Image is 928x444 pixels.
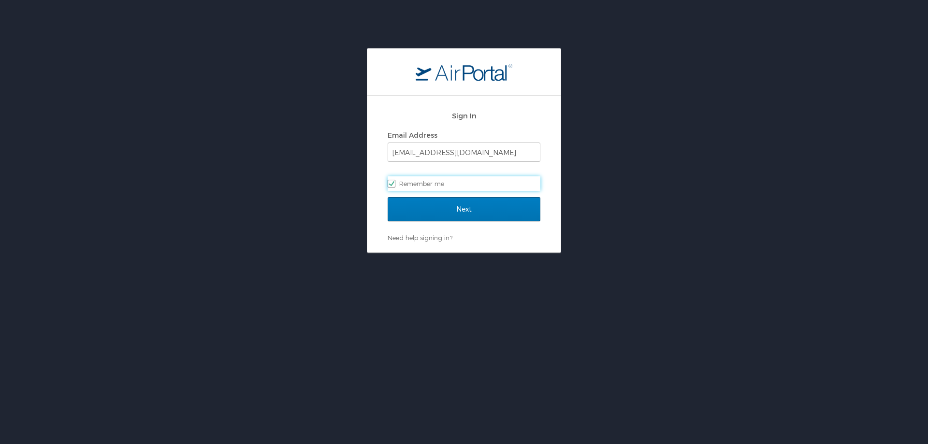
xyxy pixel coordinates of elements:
h2: Sign In [388,110,540,121]
label: Email Address [388,131,437,139]
img: logo [416,63,512,81]
a: Need help signing in? [388,234,452,242]
input: Next [388,197,540,221]
label: Remember me [388,176,540,191]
